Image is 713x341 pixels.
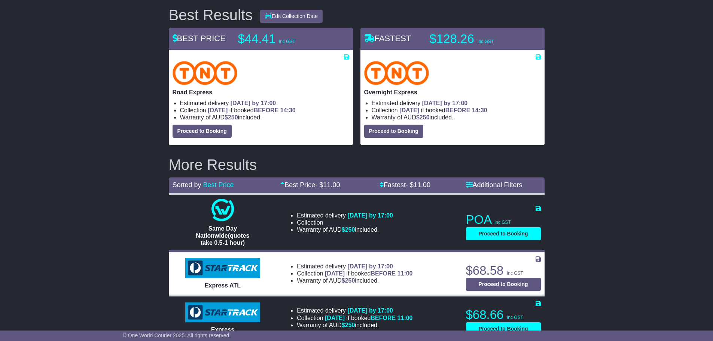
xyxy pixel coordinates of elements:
span: 250 [420,114,430,121]
span: 250 [345,226,355,233]
button: Proceed to Booking [466,322,541,335]
button: Edit Collection Date [260,10,323,23]
div: Best Results [165,7,257,23]
span: if booked [399,107,487,113]
span: [DATE] by 17:00 [422,100,468,106]
span: [DATE] [399,107,419,113]
img: TNT Domestic: Road Express [173,61,238,85]
span: Same Day Nationwide(quotes take 0.5-1 hour) [196,225,249,246]
span: BEFORE [371,270,396,277]
span: 14:30 [472,107,487,113]
span: $ [342,322,355,328]
p: POA [466,212,541,227]
a: Additional Filters [466,181,522,189]
span: 250 [228,114,238,121]
li: Collection [180,107,349,114]
span: $ [342,226,355,233]
li: Warranty of AUD included. [297,322,412,329]
span: inc GST [478,39,494,44]
span: [DATE] [325,315,345,321]
p: $68.66 [466,307,541,322]
span: Express ATL [205,282,241,289]
span: inc GST [279,39,295,44]
span: Express [211,326,234,333]
p: $68.58 [466,263,541,278]
span: 11:00 [397,315,413,321]
span: if booked [325,270,412,277]
span: Sorted by [173,181,201,189]
span: inc GST [507,315,523,320]
p: $128.26 [430,31,523,46]
img: StarTrack: Express [185,302,260,323]
img: TNT Domestic: Overnight Express [364,61,429,85]
li: Collection [297,270,412,277]
li: Collection [372,107,541,114]
li: Warranty of AUD included. [297,277,412,284]
span: $ [225,114,238,121]
li: Warranty of AUD included. [372,114,541,121]
li: Estimated delivery [297,212,393,219]
span: © One World Courier 2025. All rights reserved. [123,332,231,338]
li: Estimated delivery [297,307,412,314]
span: FASTEST [364,34,411,43]
button: Proceed to Booking [466,278,541,291]
p: $44.41 [238,31,332,46]
span: 11:00 [397,270,413,277]
a: Fastest- $11.00 [380,181,430,189]
span: [DATE] by 17:00 [347,212,393,219]
li: Collection [297,219,393,226]
li: Warranty of AUD included. [297,226,393,233]
span: inc GST [495,220,511,225]
span: BEFORE [445,107,470,113]
span: - $ [315,181,340,189]
span: [DATE] [325,270,345,277]
li: Estimated delivery [297,263,412,270]
span: - $ [406,181,430,189]
a: Best Price- $11.00 [280,181,340,189]
span: 14:30 [280,107,296,113]
span: 250 [345,322,355,328]
span: if booked [208,107,295,113]
h2: More Results [169,156,545,173]
span: BEST PRICE [173,34,226,43]
li: Collection [297,314,412,322]
span: [DATE] by 17:00 [347,307,393,314]
li: Estimated delivery [180,100,349,107]
img: One World Courier: Same Day Nationwide(quotes take 0.5-1 hour) [211,199,234,221]
span: 250 [345,277,355,284]
span: [DATE] [208,107,228,113]
span: [DATE] by 17:00 [231,100,276,106]
p: Overnight Express [364,89,541,96]
li: Estimated delivery [372,100,541,107]
img: StarTrack: Express ATL [185,258,260,278]
span: 11.00 [414,181,430,189]
span: BEFORE [254,107,279,113]
span: inc GST [507,271,523,276]
span: $ [342,277,355,284]
span: [DATE] by 17:00 [347,263,393,270]
button: Proceed to Booking [173,125,232,138]
span: 11.00 [323,181,340,189]
button: Proceed to Booking [466,227,541,240]
button: Proceed to Booking [364,125,423,138]
a: Best Price [203,181,234,189]
span: $ [416,114,430,121]
span: if booked [325,315,412,321]
span: BEFORE [371,315,396,321]
p: Road Express [173,89,349,96]
li: Warranty of AUD included. [180,114,349,121]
